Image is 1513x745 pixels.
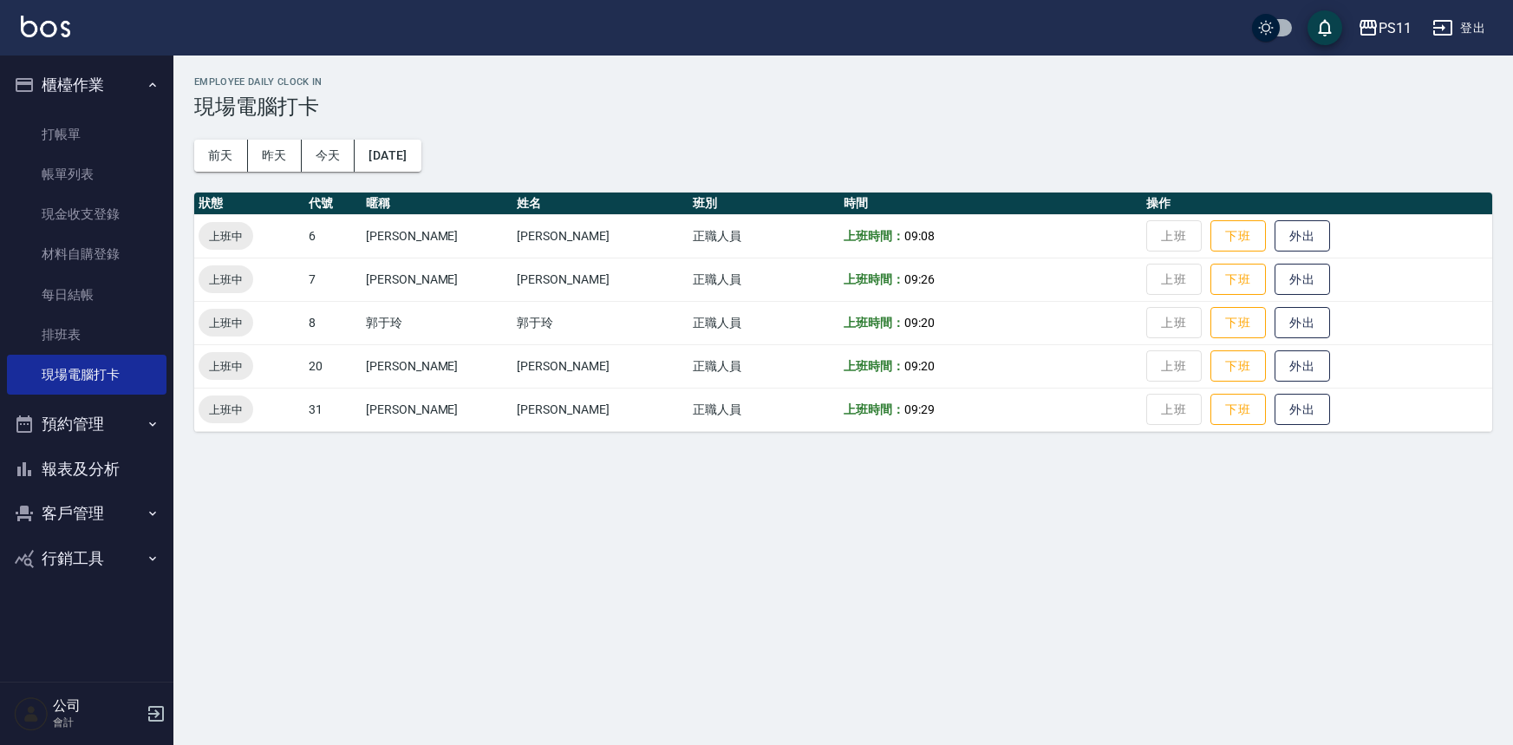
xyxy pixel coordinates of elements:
h3: 現場電腦打卡 [194,95,1492,119]
td: 郭于玲 [362,301,512,344]
span: 09:29 [904,402,935,416]
b: 上班時間： [844,359,904,373]
button: 下班 [1210,220,1266,252]
td: [PERSON_NAME] [362,258,512,301]
td: 8 [304,301,362,344]
th: 時間 [839,193,1141,215]
td: 7 [304,258,362,301]
td: [PERSON_NAME] [362,388,512,431]
b: 上班時間： [844,316,904,330]
button: 櫃檯作業 [7,62,166,108]
a: 排班表 [7,315,166,355]
a: 每日結帳 [7,275,166,315]
th: 狀態 [194,193,304,215]
button: 外出 [1275,220,1330,252]
div: PS11 [1379,17,1412,39]
button: 行銷工具 [7,536,166,581]
button: 外出 [1275,307,1330,339]
td: 正職人員 [688,214,839,258]
a: 帳單列表 [7,154,166,194]
b: 上班時間： [844,229,904,243]
button: 下班 [1210,350,1266,382]
button: 登出 [1425,12,1492,44]
td: 正職人員 [688,344,839,388]
h5: 公司 [53,697,141,715]
button: 報表及分析 [7,447,166,492]
button: PS11 [1351,10,1418,46]
img: Person [14,696,49,731]
span: 09:20 [904,359,935,373]
td: 正職人員 [688,258,839,301]
td: 6 [304,214,362,258]
button: [DATE] [355,140,421,172]
td: 31 [304,388,362,431]
td: 正職人員 [688,301,839,344]
span: 上班中 [199,314,253,332]
td: 20 [304,344,362,388]
span: 09:26 [904,272,935,286]
button: 外出 [1275,264,1330,296]
span: 上班中 [199,271,253,289]
button: 昨天 [248,140,302,172]
td: [PERSON_NAME] [512,214,688,258]
td: 正職人員 [688,388,839,431]
p: 會計 [53,715,141,730]
a: 打帳單 [7,114,166,154]
button: 預約管理 [7,402,166,447]
button: 客戶管理 [7,491,166,536]
button: 下班 [1210,394,1266,426]
button: 下班 [1210,307,1266,339]
span: 09:20 [904,316,935,330]
a: 現金收支登錄 [7,194,166,234]
td: [PERSON_NAME] [512,344,688,388]
th: 代號 [304,193,362,215]
th: 操作 [1142,193,1492,215]
td: [PERSON_NAME] [362,214,512,258]
img: Logo [21,16,70,37]
span: 上班中 [199,401,253,419]
a: 現場電腦打卡 [7,355,166,395]
b: 上班時間： [844,402,904,416]
button: 下班 [1210,264,1266,296]
span: 上班中 [199,227,253,245]
th: 班別 [688,193,839,215]
td: [PERSON_NAME] [512,388,688,431]
button: 前天 [194,140,248,172]
button: save [1308,10,1342,45]
td: [PERSON_NAME] [362,344,512,388]
span: 09:08 [904,229,935,243]
span: 上班中 [199,357,253,376]
button: 外出 [1275,394,1330,426]
button: 外出 [1275,350,1330,382]
button: 今天 [302,140,355,172]
td: 郭于玲 [512,301,688,344]
a: 材料自購登錄 [7,234,166,274]
th: 姓名 [512,193,688,215]
th: 暱稱 [362,193,512,215]
b: 上班時間： [844,272,904,286]
td: [PERSON_NAME] [512,258,688,301]
h2: Employee Daily Clock In [194,76,1492,88]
